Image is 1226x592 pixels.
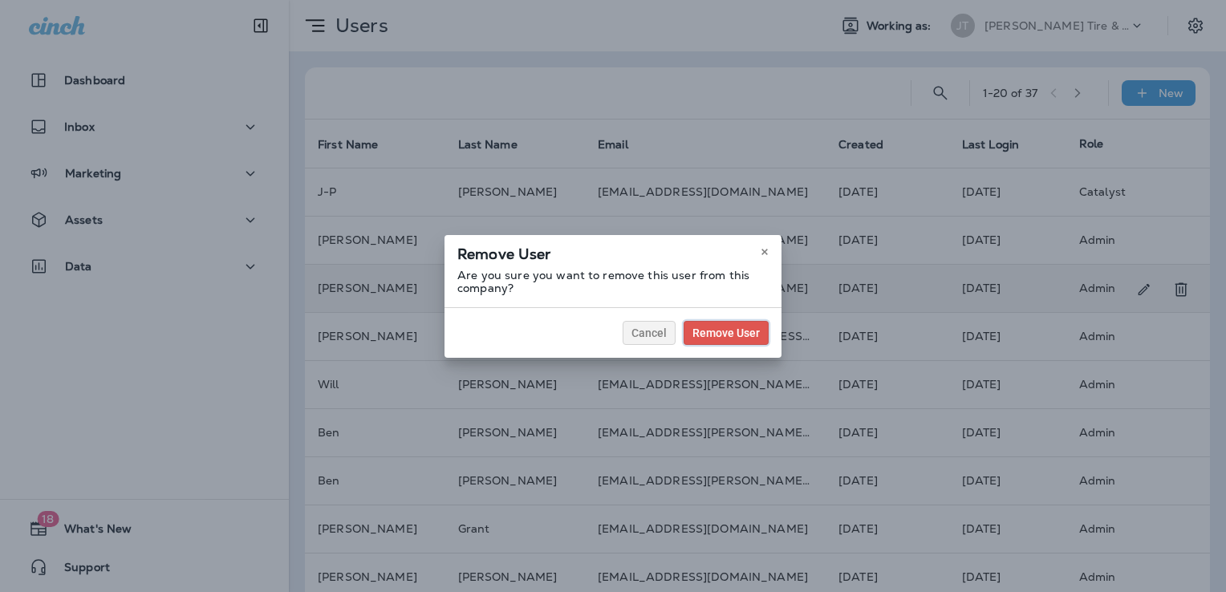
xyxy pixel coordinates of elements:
[445,235,781,269] div: Remove User
[692,327,760,339] span: Remove User
[684,321,769,345] button: Remove User
[445,269,781,307] div: Are you sure you want to remove this user from this company?
[631,327,667,339] span: Cancel
[623,321,676,345] button: Cancel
